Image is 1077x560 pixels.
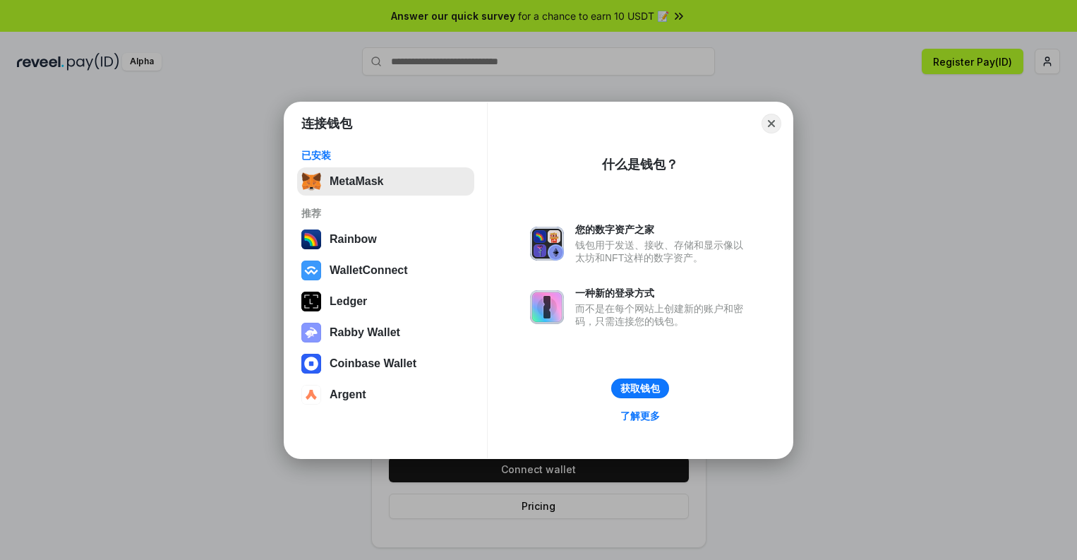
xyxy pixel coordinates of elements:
div: Coinbase Wallet [330,357,416,370]
div: 而不是在每个网站上创建新的账户和密码，只需连接您的钱包。 [575,302,750,328]
div: Rabby Wallet [330,326,400,339]
div: 已安装 [301,149,470,162]
button: 获取钱包 [611,379,669,398]
div: MetaMask [330,175,383,188]
img: svg+xml,%3Csvg%20fill%3D%22none%22%20height%3D%2233%22%20viewBox%3D%220%200%2035%2033%22%20width%... [301,172,321,191]
img: svg+xml,%3Csvg%20xmlns%3D%22http%3A%2F%2Fwww.w3.org%2F2000%2Fsvg%22%20width%3D%2228%22%20height%3... [301,292,321,311]
div: 推荐 [301,207,470,220]
div: Argent [330,388,366,401]
div: Ledger [330,295,367,308]
button: Coinbase Wallet [297,350,474,378]
div: 一种新的登录方式 [575,287,750,299]
img: svg+xml,%3Csvg%20xmlns%3D%22http%3A%2F%2Fwww.w3.org%2F2000%2Fsvg%22%20fill%3D%22none%22%20viewBox... [301,323,321,342]
div: 钱包用于发送、接收、存储和显示像以太坊和NFT这样的数字资产。 [575,239,750,264]
img: svg+xml,%3Csvg%20width%3D%22120%22%20height%3D%22120%22%20viewBox%3D%220%200%20120%20120%22%20fil... [301,230,321,249]
div: 您的数字资产之家 [575,223,750,236]
h1: 连接钱包 [301,115,352,132]
div: 了解更多 [620,410,660,422]
button: Rainbow [297,225,474,254]
button: Ledger [297,287,474,316]
div: 获取钱包 [620,382,660,395]
button: Argent [297,381,474,409]
img: svg+xml,%3Csvg%20xmlns%3D%22http%3A%2F%2Fwww.w3.org%2F2000%2Fsvg%22%20fill%3D%22none%22%20viewBox... [530,290,564,324]
div: 什么是钱包？ [602,156,678,173]
div: Rainbow [330,233,377,246]
img: svg+xml,%3Csvg%20width%3D%2228%22%20height%3D%2228%22%20viewBox%3D%220%200%2028%2028%22%20fill%3D... [301,354,321,374]
button: WalletConnect [297,256,474,285]
button: MetaMask [297,167,474,196]
img: svg+xml,%3Csvg%20width%3D%2228%22%20height%3D%2228%22%20viewBox%3D%220%200%2028%2028%22%20fill%3D... [301,385,321,405]
a: 了解更多 [612,407,668,425]
button: Rabby Wallet [297,318,474,347]
img: svg+xml,%3Csvg%20width%3D%2228%22%20height%3D%2228%22%20viewBox%3D%220%200%2028%2028%22%20fill%3D... [301,261,321,280]
button: Close [762,114,781,133]
img: svg+xml,%3Csvg%20xmlns%3D%22http%3A%2F%2Fwww.w3.org%2F2000%2Fsvg%22%20fill%3D%22none%22%20viewBox... [530,227,564,261]
div: WalletConnect [330,264,408,277]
